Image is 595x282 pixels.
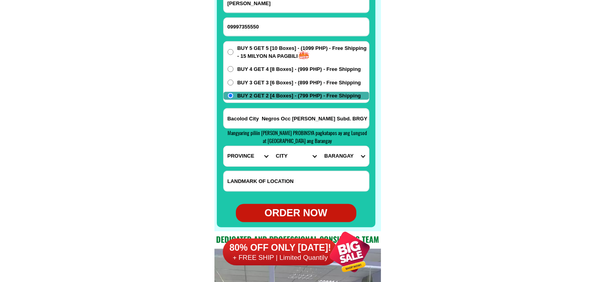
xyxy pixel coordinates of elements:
div: ORDER NOW [236,206,356,221]
input: BUY 3 GET 3 [6 Boxes] - (899 PHP) - Free Shipping [228,80,233,86]
input: BUY 5 GET 5 [10 Boxes] - (1099 PHP) - Free Shipping - 15 MILYON NA PAGBILI [228,49,233,55]
input: BUY 4 GET 4 [8 Boxes] - (999 PHP) - Free Shipping [228,66,233,72]
span: BUY 2 GET 2 [4 Boxes] - (799 PHP) - Free Shipping [237,92,361,100]
span: BUY 3 GET 3 [6 Boxes] - (899 PHP) - Free Shipping [237,79,361,87]
input: Input address [224,109,369,128]
h6: 80% OFF ONLY [DATE]! [222,242,338,253]
input: Input LANDMARKOFLOCATION [224,171,369,191]
h2: Dedicated and professional consulting team [214,233,381,245]
span: BUY 4 GET 4 [8 Boxes] - (999 PHP) - Free Shipping [237,65,361,73]
select: Select commune [320,146,369,166]
input: BUY 2 GET 2 [4 Boxes] - (799 PHP) - Free Shipping [228,93,233,99]
input: Input phone_number [224,18,369,36]
select: Select district [272,146,320,166]
span: BUY 5 GET 5 [10 Boxes] - (1099 PHP) - Free Shipping - 15 MILYON NA PAGBILI [237,44,369,60]
span: Mangyaring piliin [PERSON_NAME] PROBINSYA pagkatapos ay ang Lungsod at [GEOGRAPHIC_DATA] ang Bara... [228,129,367,145]
select: Select province [224,146,272,166]
h6: + FREE SHIP | Limited Quantily [222,253,338,262]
